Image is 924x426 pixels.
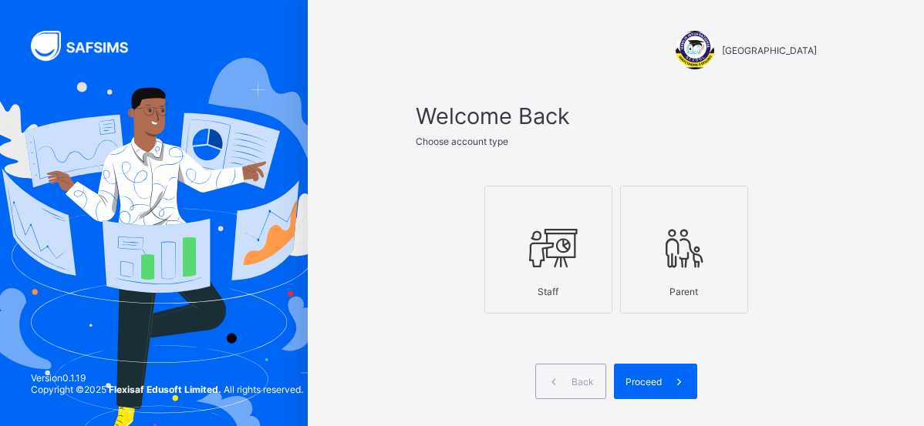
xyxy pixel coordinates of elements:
[722,45,817,56] span: [GEOGRAPHIC_DATA]
[493,278,604,305] div: Staff
[31,384,303,395] span: Copyright © 2025 All rights reserved.
[31,372,303,384] span: Version 0.1.19
[109,384,221,395] strong: Flexisaf Edusoft Limited.
[629,278,740,305] div: Parent
[416,102,817,129] span: Welcome Back
[626,376,662,387] span: Proceed
[31,31,147,61] img: SAFSIMS Logo
[416,136,508,147] span: Choose account type
[572,376,594,387] span: Back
